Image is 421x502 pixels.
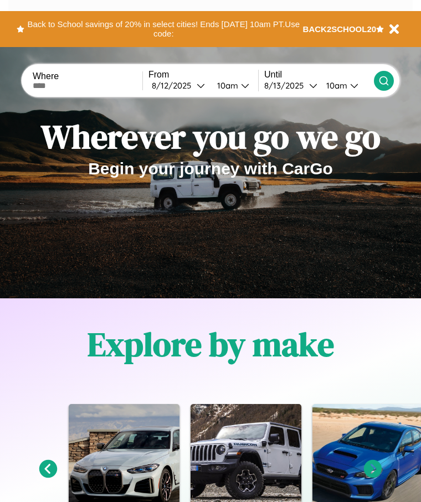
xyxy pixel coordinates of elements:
b: BACK2SCHOOL20 [303,24,377,34]
div: 10am [212,80,241,91]
button: Back to School savings of 20% in select cities! Ends [DATE] 10am PT.Use code: [24,17,303,42]
label: Until [264,70,374,80]
button: 10am [317,80,374,91]
button: 8/12/2025 [148,80,208,91]
label: From [148,70,258,80]
button: 10am [208,80,258,91]
label: Where [33,71,142,81]
div: 8 / 12 / 2025 [152,80,197,91]
div: 8 / 13 / 2025 [264,80,309,91]
h1: Explore by make [88,322,334,367]
div: 10am [321,80,350,91]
